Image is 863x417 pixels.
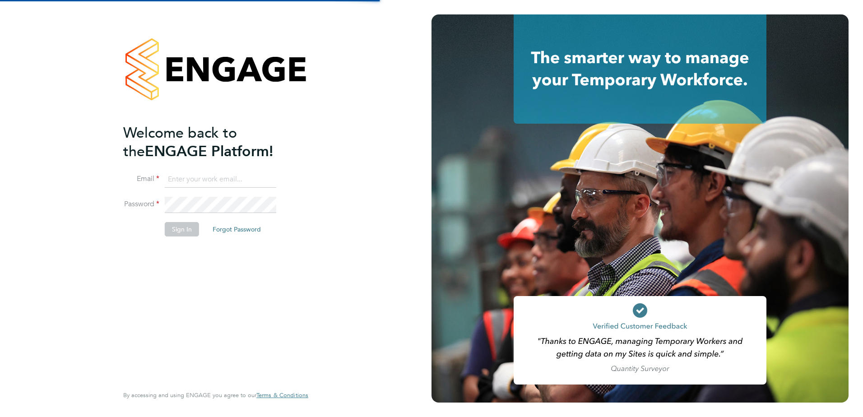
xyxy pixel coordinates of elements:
[123,124,237,160] span: Welcome back to the
[123,391,308,399] span: By accessing and using ENGAGE you agree to our
[165,171,276,188] input: Enter your work email...
[123,199,159,209] label: Password
[205,222,268,236] button: Forgot Password
[165,222,199,236] button: Sign In
[256,391,308,399] span: Terms & Conditions
[123,124,299,161] h2: ENGAGE Platform!
[123,174,159,184] label: Email
[256,392,308,399] a: Terms & Conditions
